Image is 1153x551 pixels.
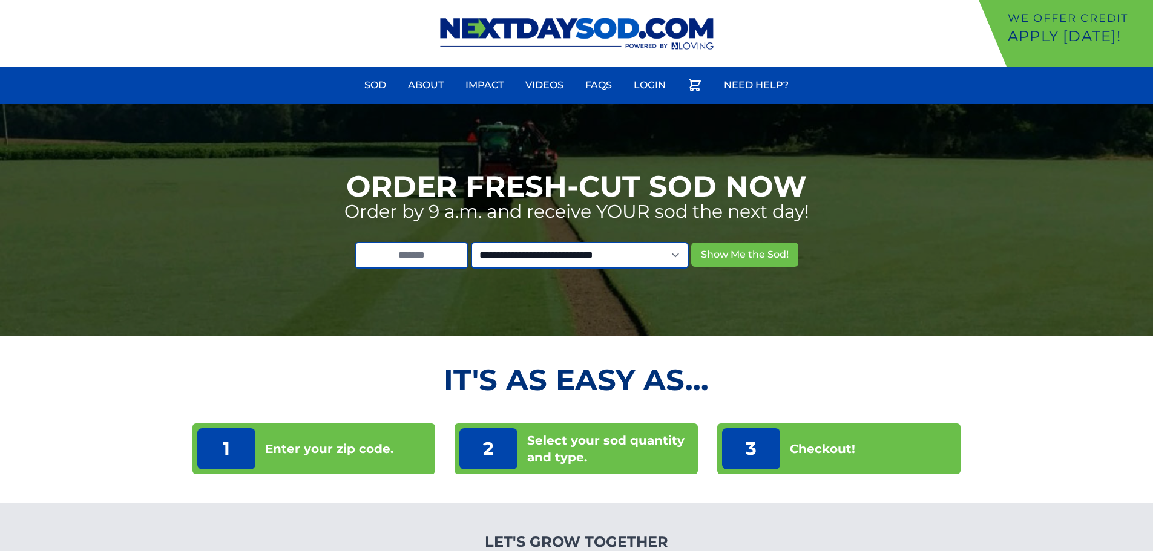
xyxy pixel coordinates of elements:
[401,71,451,100] a: About
[344,201,809,223] p: Order by 9 a.m. and receive YOUR sod the next day!
[265,440,393,457] p: Enter your zip code.
[1008,10,1148,27] p: We offer Credit
[527,432,693,466] p: Select your sod quantity and type.
[357,71,393,100] a: Sod
[790,440,855,457] p: Checkout!
[722,428,780,469] p: 3
[459,428,517,469] p: 2
[518,71,571,100] a: Videos
[691,243,798,267] button: Show Me the Sod!
[717,71,796,100] a: Need Help?
[1008,27,1148,46] p: Apply [DATE]!
[192,365,961,394] h2: It's as Easy As...
[626,71,673,100] a: Login
[197,428,255,469] p: 1
[458,71,511,100] a: Impact
[346,172,807,201] h1: Order Fresh-Cut Sod Now
[578,71,619,100] a: FAQs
